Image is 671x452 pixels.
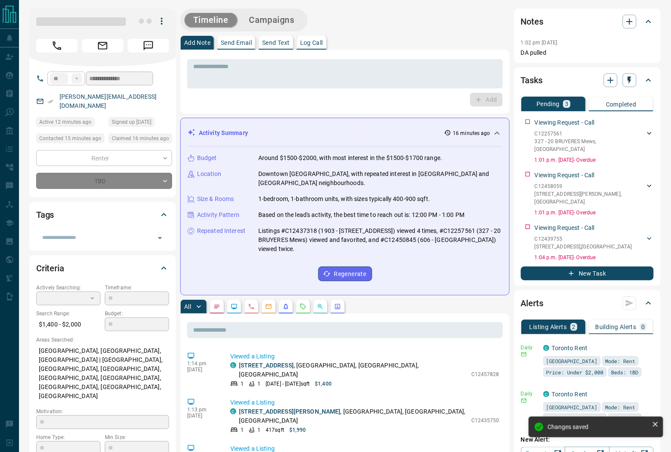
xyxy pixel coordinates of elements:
[535,254,654,261] p: 1:04 p.m. [DATE] - Overdue
[241,13,303,27] button: Campaigns
[154,232,166,244] button: Open
[521,11,654,32] div: Notes
[188,125,502,141] div: Activity Summary16 minutes ago
[258,210,464,220] p: Based on the lead's activity, the best time to reach out is: 12:00 PM - 1:00 PM
[105,310,169,317] p: Budget:
[36,433,100,441] p: Home Type:
[36,344,169,403] p: [GEOGRAPHIC_DATA], [GEOGRAPHIC_DATA], [GEOGRAPHIC_DATA] | [GEOGRAPHIC_DATA], [GEOGRAPHIC_DATA], [...
[596,324,637,330] p: Building Alerts
[521,73,542,87] h2: Tasks
[535,182,645,190] p: C12458059
[266,426,284,434] p: 417 sqft
[230,362,236,368] div: condos.ca
[289,426,306,434] p: $1,990
[552,391,588,398] a: Toronto Rent
[36,134,104,146] div: Wed Oct 15 2025
[36,261,64,275] h2: Criteria
[605,357,636,365] span: Mode: Rent
[535,243,632,251] p: [STREET_ADDRESS] , [GEOGRAPHIC_DATA]
[535,223,595,232] p: Viewing Request - Call
[230,408,236,414] div: condos.ca
[109,117,172,129] div: Fri Jan 05 2024
[535,118,595,127] p: Viewing Request - Call
[36,150,172,166] div: Renter
[187,407,217,413] p: 1:13 pm
[128,39,169,53] span: Message
[535,233,654,252] div: C12439755[STREET_ADDRESS],[GEOGRAPHIC_DATA]
[258,169,502,188] p: Downtown [GEOGRAPHIC_DATA], with repeated interest in [GEOGRAPHIC_DATA] and [GEOGRAPHIC_DATA] nei...
[257,380,260,388] p: 1
[262,40,290,46] p: Send Text
[300,303,307,310] svg: Requests
[213,303,220,310] svg: Notes
[36,284,100,292] p: Actively Searching:
[546,403,598,411] span: [GEOGRAPHIC_DATA]
[239,408,341,415] a: [STREET_ADDRESS][PERSON_NAME]
[535,209,654,217] p: 1:01 p.m. [DATE] - Overdue
[197,210,239,220] p: Activity Pattern
[248,303,255,310] svg: Calls
[258,195,430,204] p: 1-bedroom, 1-bathroom units, with sizes typically 400-900 sqft.
[535,138,645,153] p: 327 - 20 BRUYERES Mews , [GEOGRAPHIC_DATA]
[36,208,54,222] h2: Tags
[230,398,499,407] p: Viewed a Listing
[546,357,598,365] span: [GEOGRAPHIC_DATA]
[105,284,169,292] p: Timeframe:
[47,98,53,104] svg: Email Verified
[185,13,237,27] button: Timeline
[521,48,654,57] p: DA pulled
[546,414,604,423] span: Price: Under $2,000
[521,296,543,310] h2: Alerts
[258,226,502,254] p: Listings #C12437318 (1903 - [STREET_ADDRESS]) viewed 4 times, #C12257561 (327 - 20 BRUYERES Mews)...
[82,39,123,53] span: Email
[36,39,78,53] span: Call
[300,40,323,46] p: Log Call
[112,134,169,143] span: Claimed 16 minutes ago
[521,70,654,91] div: Tasks
[521,15,543,28] h2: Notes
[39,134,101,143] span: Contacted 15 minutes ago
[543,345,549,351] div: condos.ca
[230,352,499,361] p: Viewed a Listing
[36,408,169,415] p: Motivation:
[572,324,576,330] p: 2
[334,303,341,310] svg: Agent Actions
[552,345,588,352] a: Toronto Rent
[642,324,645,330] p: 0
[36,336,169,344] p: Areas Searched:
[536,101,560,107] p: Pending
[535,235,632,243] p: C12439755
[471,370,499,378] p: C12457828
[546,368,604,377] span: Price: Under $2,000
[535,130,645,138] p: C12257561
[221,40,252,46] p: Send Email
[36,204,169,225] div: Tags
[187,413,217,419] p: [DATE]
[521,390,538,398] p: Daily
[521,435,654,444] p: New Alert:
[36,258,169,279] div: Criteria
[39,118,91,126] span: Active 12 minutes ago
[257,426,260,434] p: 1
[548,424,649,430] div: Changes saved
[606,101,637,107] p: Completed
[530,324,567,330] p: Listing Alerts
[112,118,151,126] span: Signed up [DATE]
[521,267,654,280] button: New Task
[266,380,310,388] p: [DATE] - [DATE] sqft
[535,181,654,207] div: C12458059[STREET_ADDRESS][PERSON_NAME],[GEOGRAPHIC_DATA]
[36,117,104,129] div: Wed Oct 15 2025
[521,344,538,352] p: Daily
[197,154,217,163] p: Budget
[535,156,654,164] p: 1:01 p.m. [DATE] - Overdue
[611,414,639,423] span: Beds: 1BD
[187,367,217,373] p: [DATE]
[60,93,157,109] a: [PERSON_NAME][EMAIL_ADDRESS][DOMAIN_NAME]
[258,154,442,163] p: Around $1500-$2000, with most interest in the $1500-$1700 range.
[471,417,499,424] p: C12435750
[197,195,234,204] p: Size & Rooms
[521,40,558,46] p: 1:02 pm [DATE]
[184,304,191,310] p: All
[318,267,372,281] button: Regenerate
[282,303,289,310] svg: Listing Alerts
